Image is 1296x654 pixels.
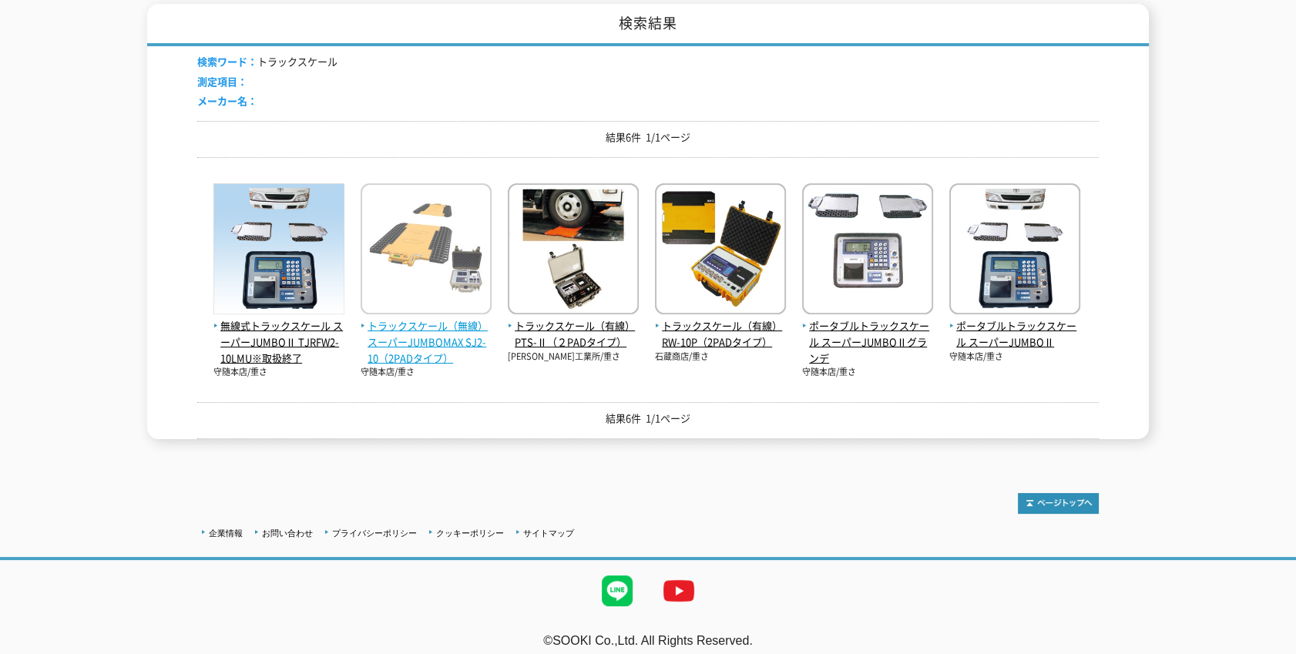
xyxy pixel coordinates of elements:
p: 守随本店/重さ [361,366,492,379]
img: スーパーJUMBOMAX SJ2-10（2PADタイプ） [361,183,492,318]
img: PTS-Ⅱ（２PADタイプ） [508,183,639,318]
a: お問い合わせ [262,528,313,538]
span: メーカー名： [197,93,257,108]
img: YouTube [648,560,710,622]
a: クッキーポリシー [436,528,504,538]
a: ポータブルトラックスケール スーパーJUMBOⅡグランデ [802,302,933,366]
p: 結果6件 1/1ページ [197,129,1099,146]
a: プライバシーポリシー [332,528,417,538]
p: 守随本店/重さ [949,350,1080,364]
a: 無線式トラックスケール スーパーJUMBOⅡ TJRFW2-10LMU※取扱終了 [213,302,344,366]
span: トラックスケール（有線） PTS-Ⅱ（２PADタイプ） [508,318,639,350]
img: スーパーJUMBOⅡ TJRFW2-10LMU※取扱終了 [213,183,344,318]
p: [PERSON_NAME]工業所/重さ [508,350,639,364]
h1: 検索結果 [147,4,1149,46]
span: 無線式トラックスケール スーパーJUMBOⅡ TJRFW2-10LMU※取扱終了 [213,318,344,366]
span: ポータブルトラックスケール スーパーJUMBOⅡ [949,318,1080,350]
span: 検索ワード： [197,54,257,69]
img: RW-10P（2PADタイプ） [655,183,786,318]
a: トラックスケール（有線） RW-10P（2PADタイプ） [655,302,786,350]
p: 守随本店/重さ [213,366,344,379]
p: 守随本店/重さ [802,366,933,379]
span: ポータブルトラックスケール スーパーJUMBOⅡグランデ [802,318,933,366]
span: 測定項目： [197,74,247,89]
a: ポータブルトラックスケール スーパーJUMBOⅡ [949,302,1080,350]
img: LINE [586,560,648,622]
img: スーパーJUMBOⅡ [949,183,1080,318]
a: トラックスケール（無線） スーパーJUMBOMAX SJ2-10（2PADタイプ） [361,302,492,366]
p: 結果6件 1/1ページ [197,411,1099,427]
a: 企業情報 [209,528,243,538]
span: トラックスケール（無線） スーパーJUMBOMAX SJ2-10（2PADタイプ） [361,318,492,366]
span: トラックスケール（有線） RW-10P（2PADタイプ） [655,318,786,350]
p: 石蔵商店/重さ [655,350,786,364]
li: トラックスケール [197,54,337,70]
img: トップページへ [1018,493,1099,514]
img: スーパーJUMBOⅡグランデ [802,183,933,318]
a: サイトマップ [523,528,574,538]
a: トラックスケール（有線） PTS-Ⅱ（２PADタイプ） [508,302,639,350]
